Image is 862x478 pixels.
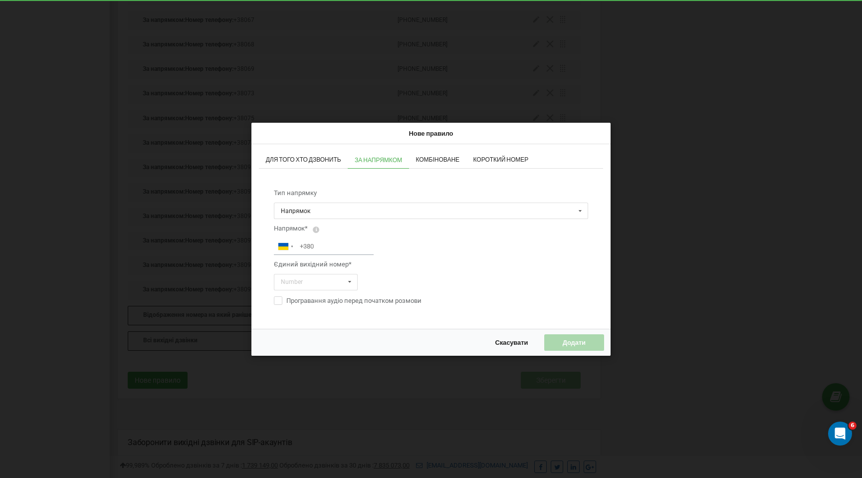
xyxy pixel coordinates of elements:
span: Нове правило [409,129,453,137]
span: Єдиний вихідний номер* [274,260,352,267]
input: +380 [274,238,374,254]
span: 6 [849,422,857,430]
iframe: Intercom live chat [828,422,852,446]
span: Короткий номер [473,157,529,163]
span: Програвання аудіо перед початком розмови [286,295,422,306]
span: Комбіноване [416,157,459,163]
button: Скасувати [485,334,538,350]
span: Тип напрямку [274,189,317,197]
div: Number [281,279,303,285]
div: Ukraine (Україна): +380 [274,239,297,254]
div: Напрямок [281,208,310,214]
span: Для того хто дзвонить [266,157,341,163]
span: За напрямком [355,157,402,163]
span: Напрямок* [274,225,308,232]
span: Скасувати [495,338,528,346]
